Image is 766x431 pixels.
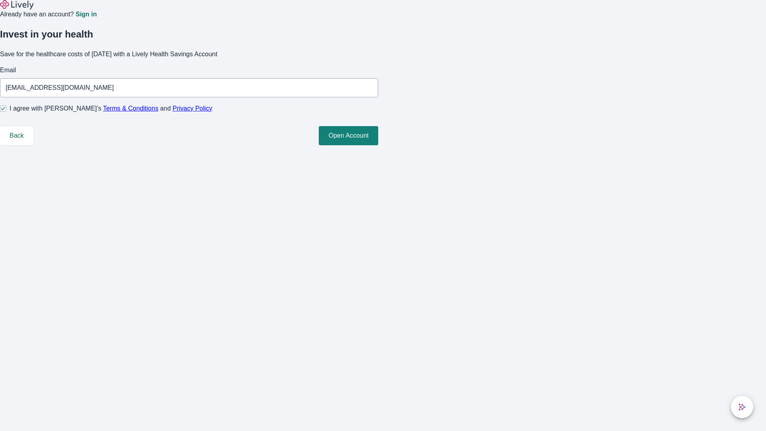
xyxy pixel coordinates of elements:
svg: Lively AI Assistant [738,403,746,411]
a: Privacy Policy [173,105,213,112]
button: Open Account [319,126,378,145]
a: Terms & Conditions [103,105,158,112]
button: chat [731,396,753,418]
span: I agree with [PERSON_NAME]’s and [10,104,212,113]
a: Sign in [75,11,97,18]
